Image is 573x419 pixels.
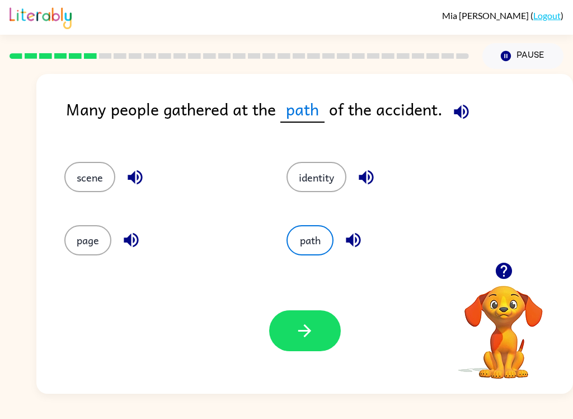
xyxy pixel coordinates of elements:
button: identity [286,162,346,192]
img: Literably [10,4,72,29]
button: page [64,225,111,255]
video: Your browser must support playing .mp4 files to use Literably. Please try using another browser. [448,268,560,380]
a: Logout [533,10,561,21]
button: path [286,225,334,255]
span: Mia [PERSON_NAME] [442,10,530,21]
div: ( ) [442,10,563,21]
span: path [280,96,325,123]
button: Pause [482,43,563,69]
button: scene [64,162,115,192]
div: Many people gathered at the of the accident. [66,96,573,139]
